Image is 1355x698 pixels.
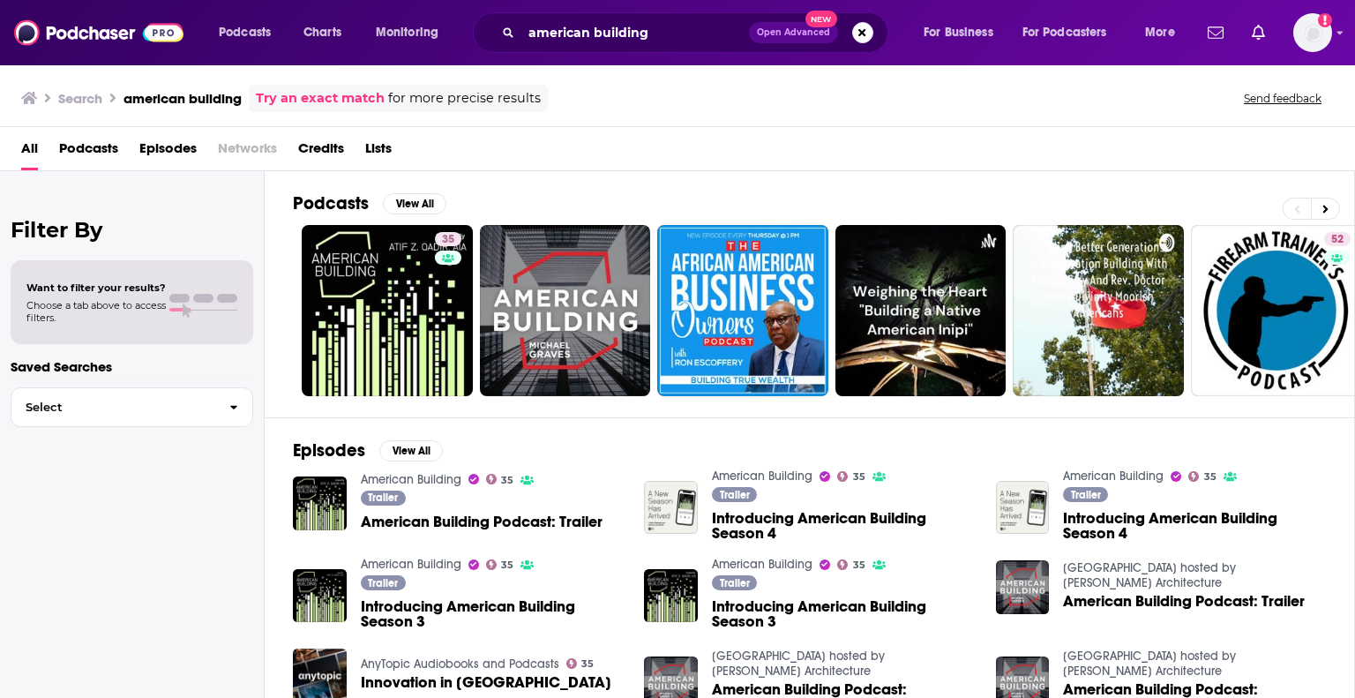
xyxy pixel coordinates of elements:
h3: american building [124,90,242,107]
button: open menu [1011,19,1133,47]
a: American Building [361,557,461,572]
span: 35 [853,561,865,569]
a: American Building [1063,469,1164,484]
a: Introducing American Building Season 3 [361,599,624,629]
span: For Podcasters [1022,20,1107,45]
span: More [1145,20,1175,45]
span: 35 [501,561,513,569]
svg: Add a profile image [1318,13,1332,27]
span: Innovation in [GEOGRAPHIC_DATA] [361,675,611,690]
a: AnyTopic Audiobooks and Podcasts [361,657,559,672]
a: American Building Podcast: Trailer [361,514,603,529]
a: Innovation in American Building Tech [361,675,611,690]
p: Saved Searches [11,358,253,375]
a: Introducing American Building Season 3 [293,569,347,623]
img: Podchaser - Follow, Share and Rate Podcasts [14,16,183,49]
a: American Building hosted by Michael Graves Architecture [1063,649,1236,679]
a: Introducing American Building Season 4 [1063,511,1326,541]
a: 35 [1188,471,1217,482]
a: 35 [302,225,473,396]
img: User Profile [1293,13,1332,52]
a: American Building [712,469,812,484]
span: Podcasts [59,134,118,170]
input: Search podcasts, credits, & more... [521,19,749,47]
a: Introducing American Building Season 3 [712,599,975,629]
h2: Filter By [11,217,253,243]
span: Podcasts [219,20,271,45]
a: 35 [566,658,595,669]
a: Show notifications dropdown [1245,18,1272,48]
span: Trailer [368,492,398,503]
button: open menu [206,19,294,47]
a: Credits [298,134,344,170]
img: Introducing American Building Season 3 [644,569,698,623]
a: Episodes [139,134,197,170]
div: Search podcasts, credits, & more... [490,12,905,53]
a: American Building [361,472,461,487]
img: American Building Podcast: Trailer [293,477,347,530]
button: Open AdvancedNew [749,22,838,43]
a: American Building hosted by Michael Graves Architecture [1063,560,1236,590]
span: Open Advanced [757,28,830,37]
span: Trailer [720,578,750,589]
a: 35 [837,559,865,570]
a: 35 [486,559,514,570]
span: Logged in as MackenzieCollier [1293,13,1332,52]
a: Introducing American Building Season 4 [712,511,975,541]
span: for more precise results [388,88,541,109]
a: American Building Podcast: Trailer [1063,594,1305,609]
span: 35 [442,231,454,249]
span: 35 [581,660,594,668]
a: Try an exact match [256,88,385,109]
a: 35 [435,232,461,246]
span: Trailer [1071,490,1101,500]
h2: Podcasts [293,192,369,214]
span: For Business [924,20,993,45]
h3: Search [58,90,102,107]
a: 35 [837,471,865,482]
span: Trailer [368,578,398,589]
a: Show notifications dropdown [1201,18,1231,48]
span: 35 [1204,473,1217,481]
span: Lists [365,134,392,170]
span: 35 [853,473,865,481]
h2: Episodes [293,439,365,462]
span: Charts [303,20,341,45]
button: open menu [911,19,1015,47]
a: All [21,134,38,170]
img: American Building Podcast: Trailer [996,560,1050,614]
a: PodcastsView All [293,192,446,214]
span: Select [11,402,215,413]
span: Trailer [720,490,750,500]
button: Select [11,387,253,427]
img: Introducing American Building Season 4 [644,481,698,535]
span: Choose a tab above to access filters. [26,299,166,324]
img: Introducing American Building Season 4 [996,481,1050,535]
button: View All [379,440,443,462]
span: Networks [218,134,277,170]
a: American Building hosted by Michael Graves Architecture [712,649,885,679]
span: Want to filter your results? [26,281,166,294]
span: New [805,11,837,27]
span: 35 [501,477,513,484]
a: Charts [292,19,352,47]
span: 52 [1331,231,1344,249]
a: EpisodesView All [293,439,443,462]
button: View All [383,193,446,214]
button: Send feedback [1239,91,1327,106]
button: open menu [363,19,461,47]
